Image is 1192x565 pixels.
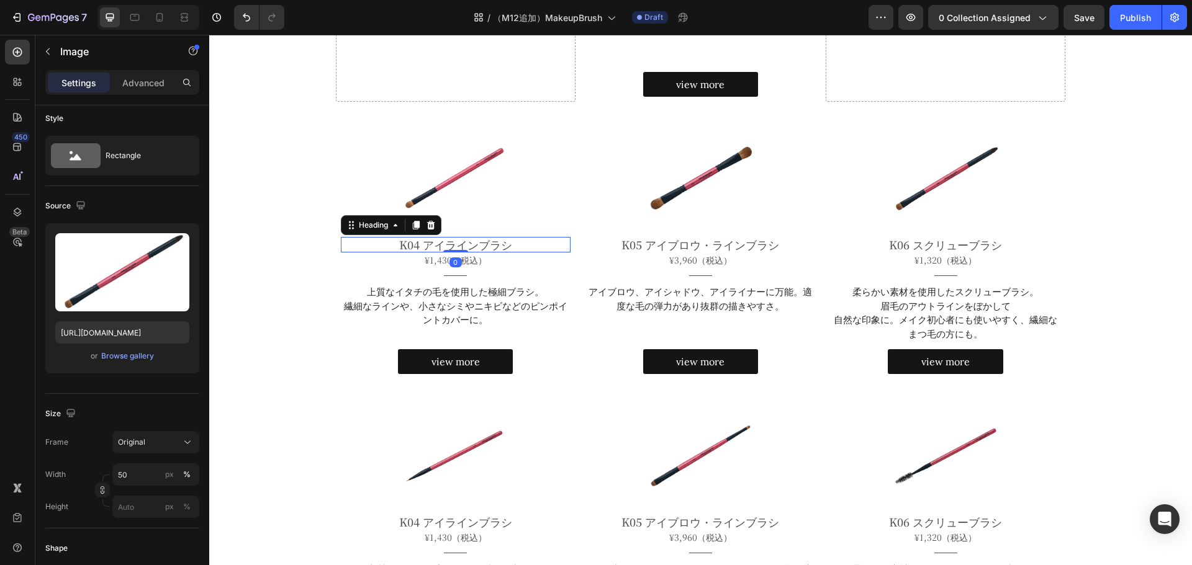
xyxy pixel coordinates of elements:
[679,87,793,202] img: MakeupBrush_K03.jpg
[162,499,177,514] button: %
[215,496,278,509] span: ¥1,430（税込）
[45,198,88,215] div: Source
[679,364,793,479] img: MakeupBrush_K06.jpg
[45,543,68,554] div: Shape
[9,227,30,237] div: Beta
[183,469,191,480] div: %
[45,406,78,422] div: Size
[1150,504,1180,534] div: Open Intercom Messenger
[118,437,145,448] span: Original
[165,469,174,480] div: px
[434,37,549,62] a: view more
[12,132,30,142] div: 450
[493,11,602,24] span: （M12追加）MakeupBrush
[712,319,761,334] p: view more
[1109,5,1162,30] button: Publish
[101,350,154,362] div: Browse gallery
[45,437,68,448] label: Frame
[222,319,271,334] p: view more
[112,496,199,518] input: px%
[91,349,98,363] span: or
[939,11,1031,24] span: 0 collection assigned
[467,319,515,334] p: view more
[209,35,1192,565] iframe: Design area
[45,113,63,124] div: Style
[45,501,68,512] label: Height
[376,202,607,218] h2: K05 アイブロウ・ラインブラシ
[61,76,96,89] p: Settings
[377,250,605,278] p: アイブロウ、アイシャドウ、アイライナーに万能。適度な毛の弾力があり抜群の描きやすさ。
[644,12,663,23] span: Draft
[112,463,199,486] input: px%
[487,11,490,24] span: /
[705,219,767,231] span: ¥1,320（税込）
[147,185,181,196] div: Heading
[623,250,851,264] p: 柔らかい素材を使用したスクリューブラシ。
[434,364,549,479] img: MakeupBrush_K05.jpg
[162,467,177,482] button: %
[621,202,852,218] h2: K06 スクリューブラシ
[55,233,189,311] img: preview-image
[132,479,362,496] h2: K04 アイラインブラシ
[106,141,181,170] div: Rectangle
[623,527,851,541] p: 柔らかい素材を使用したスクリューブラシ。
[179,499,194,514] button: px
[1063,5,1104,30] button: Save
[623,278,851,306] p: 自然な印象に。メイク初心者にも使いやすく、繊細なまつ毛の方にも。
[460,496,523,509] span: ¥3,960（税込）
[112,431,199,453] button: Original
[55,321,189,344] input: https://example.com/image.jpg
[122,76,165,89] p: Advanced
[60,44,166,59] p: Image
[434,87,549,202] img: MakeupBrush_K02.jpg
[1120,11,1151,24] div: Publish
[1074,12,1095,23] span: Save
[183,501,191,512] div: %
[679,314,793,339] a: view more
[133,527,361,541] p: 上質なイタチの毛を使用した極細ブラシ。
[101,350,155,362] button: Browse gallery
[928,5,1059,30] button: 0 collection assigned
[434,314,549,339] a: view more
[132,202,362,218] h2: K04 アイラインブラシ
[189,314,304,339] a: view more
[133,264,361,292] p: 繊細なラインや、小さなシミやニキビなどのピンポイントカバーに。
[623,264,851,278] p: 眉毛のアウトラインをぼかして
[133,250,361,264] p: 上質なイタチの毛を使用した極細ブラシ。
[189,87,304,202] img: MakeupBrush_K01.jpg
[5,5,93,30] button: 7
[45,469,66,480] label: Width
[240,223,253,233] div: 0
[621,479,852,496] h2: K06 スクリューブラシ
[179,467,194,482] button: px
[165,501,174,512] div: px
[189,364,304,479] img: MakeupBrush_K04.jpg
[460,219,523,231] span: ¥3,960（税込）
[705,496,767,509] span: ¥1,320（税込）
[234,5,284,30] div: Undo/Redo
[215,219,278,231] span: ¥1,430（税込）
[376,479,607,496] h2: K05 アイブロウ・ラインブラシ
[467,42,515,57] p: view more
[377,527,605,555] p: アイブロウ、アイシャドウ、アイライナーに万能。適度な毛の弾力があり抜群の描きやすさ。
[81,10,87,25] p: 7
